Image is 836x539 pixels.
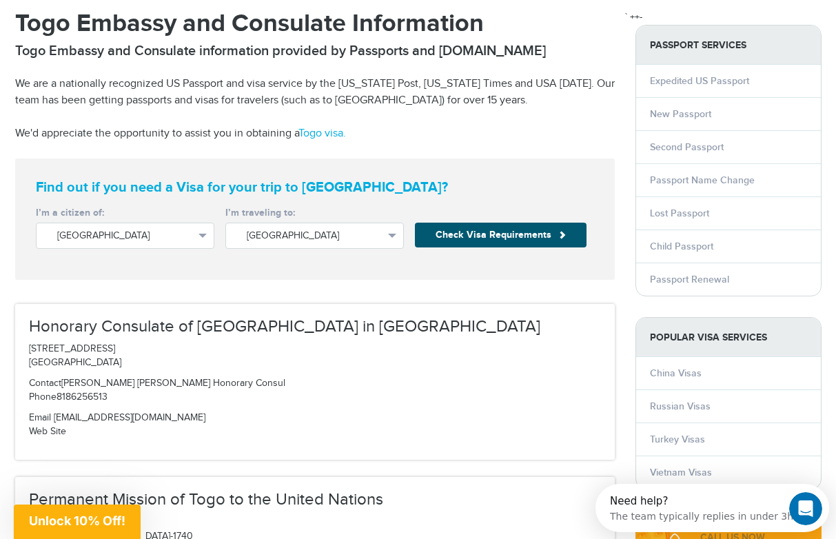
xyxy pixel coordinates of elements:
[54,412,205,423] a: [EMAIL_ADDRESS][DOMAIN_NAME]
[36,223,214,249] button: [GEOGRAPHIC_DATA]
[415,223,587,247] button: Check Visa Requirements
[6,6,238,43] div: Open Intercom Messenger
[650,75,749,87] a: Expedited US Passport
[57,229,193,243] span: [GEOGRAPHIC_DATA]
[225,223,404,249] button: [GEOGRAPHIC_DATA]
[29,412,51,423] span: Email
[225,206,404,220] label: I’m traveling to:
[298,127,346,140] a: Togo visa.
[29,377,601,405] p: [PERSON_NAME] [PERSON_NAME] Honorary Consul 8186256513
[29,343,601,370] p: [STREET_ADDRESS] [GEOGRAPHIC_DATA]
[29,426,66,437] a: Web Site
[36,179,594,196] strong: Find out if you need a Visa for your trip to [GEOGRAPHIC_DATA]?
[247,229,383,243] span: [GEOGRAPHIC_DATA]
[14,12,198,23] div: Need help?
[15,43,615,59] h2: Togo Embassy and Consulate information provided by Passports and [DOMAIN_NAME]
[636,318,821,357] strong: Popular Visa Services
[29,318,601,336] h3: Honorary Consulate of [GEOGRAPHIC_DATA] in [GEOGRAPHIC_DATA]
[650,367,702,379] a: China Visas
[650,141,724,153] a: Second Passport
[650,241,713,252] a: Child Passport
[36,206,214,220] label: I’m a citizen of:
[650,108,711,120] a: New Passport
[15,125,615,142] p: We'd appreciate the opportunity to assist you in obtaining a
[15,76,615,109] p: We are a nationally recognized US Passport and visa service by the [US_STATE] Post, [US_STATE] Ti...
[29,513,125,528] span: Unlock 10% Off!
[650,434,705,445] a: Turkey Visas
[650,400,711,412] a: Russian Visas
[29,378,61,389] span: Contact
[650,207,709,219] a: Lost Passport
[789,492,822,525] iframe: Intercom live chat
[29,491,601,509] h3: Permanent Mission of Togo to the United Nations
[29,391,57,403] span: Phone
[14,505,141,539] div: Unlock 10% Off!
[15,11,615,36] h1: Togo Embassy and Consulate Information
[14,23,198,37] div: The team typically replies in under 3h
[650,467,712,478] a: Vietnam Visas
[595,484,829,532] iframe: Intercom live chat discovery launcher
[650,174,755,186] a: Passport Name Change
[650,274,729,285] a: Passport Renewal
[636,26,821,65] strong: PASSPORT SERVICES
